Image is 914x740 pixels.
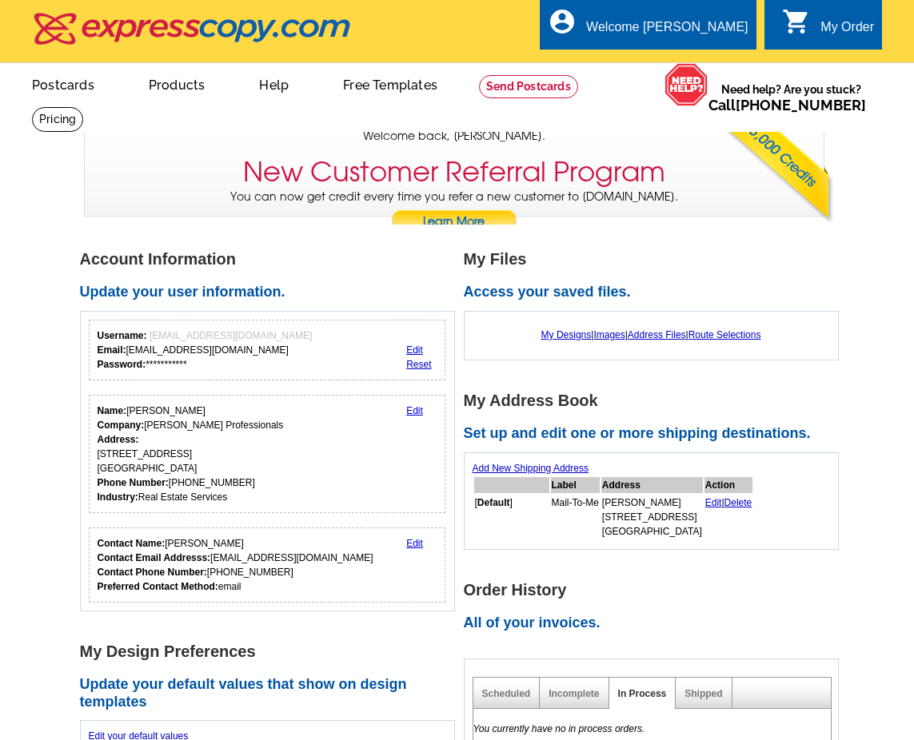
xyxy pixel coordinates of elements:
[150,330,312,341] span: [EMAIL_ADDRESS][DOMAIN_NAME]
[98,405,127,416] strong: Name:
[80,251,464,268] h1: Account Information
[363,128,545,145] span: Welcome back, [PERSON_NAME].
[80,676,464,710] h2: Update your default values that show on design templates
[586,20,748,42] div: Welcome [PERSON_NAME]
[391,210,517,234] a: Learn More
[473,463,589,474] a: Add New Shipping Address
[98,420,145,431] strong: Company:
[688,329,761,340] a: Route Selections
[89,527,446,603] div: Who should we contact regarding order issues?
[98,344,126,356] strong: Email:
[820,20,874,42] div: My Order
[89,395,446,513] div: Your personal details.
[474,495,549,539] td: [ ]
[98,567,207,578] strong: Contact Phone Number:
[477,497,510,508] b: Default
[406,344,423,356] a: Edit
[406,405,423,416] a: Edit
[80,284,464,301] h2: Update your user information.
[665,63,708,106] img: help
[123,65,231,102] a: Products
[736,97,866,113] a: [PHONE_NUMBER]
[464,251,848,268] h1: My Files
[98,581,218,592] strong: Preferred Contact Method:
[98,536,373,594] div: [PERSON_NAME] [EMAIL_ADDRESS][DOMAIN_NAME] [PHONE_NUMBER] email
[482,688,531,699] a: Scheduled
[782,7,811,36] i: shopping_cart
[6,65,120,102] a: Postcards
[464,582,848,599] h1: Order History
[708,97,866,113] span: Call
[85,189,824,234] p: You can now get credit every time you refer a new customer to [DOMAIN_NAME].
[618,688,667,699] a: In Process
[98,404,284,504] div: [PERSON_NAME] [PERSON_NAME] Professionals [STREET_ADDRESS] [GEOGRAPHIC_DATA] [PHONE_NUMBER] Real ...
[628,329,686,340] a: Address Files
[98,552,211,563] strong: Contact Email Addresss:
[243,156,665,189] h3: New Customer Referral Program
[98,330,147,341] strong: Username:
[548,7,577,36] i: account_circle
[541,329,592,340] a: My Designs
[705,497,722,508] a: Edit
[601,477,703,493] th: Address
[464,425,848,443] h2: Set up and edit one or more shipping destinations.
[685,688,722,699] a: Shipped
[473,320,830,350] div: | | |
[317,65,463,102] a: Free Templates
[406,359,431,370] a: Reset
[98,434,139,445] strong: Address:
[593,329,625,340] a: Images
[782,18,874,38] a: shopping_cart My Order
[601,495,703,539] td: [PERSON_NAME] [STREET_ADDRESS] [GEOGRAPHIC_DATA]
[98,491,138,503] strong: Industry:
[549,688,599,699] a: Incomplete
[98,359,146,370] strong: Password:
[80,643,464,660] h1: My Design Preferences
[464,284,848,301] h2: Access your saved files.
[473,723,645,734] em: You currently have no in process orders.
[551,477,600,493] th: Label
[464,615,848,632] h2: All of your invoices.
[704,477,753,493] th: Action
[89,320,446,380] div: Your login information.
[724,497,752,508] a: Delete
[98,538,166,549] strong: Contact Name:
[406,538,423,549] a: Edit
[708,82,874,113] span: Need help? Are you stuck?
[233,65,314,102] a: Help
[98,477,169,488] strong: Phone Number:
[551,495,600,539] td: Mail-To-Me
[464,392,848,409] h1: My Address Book
[704,495,753,539] td: |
